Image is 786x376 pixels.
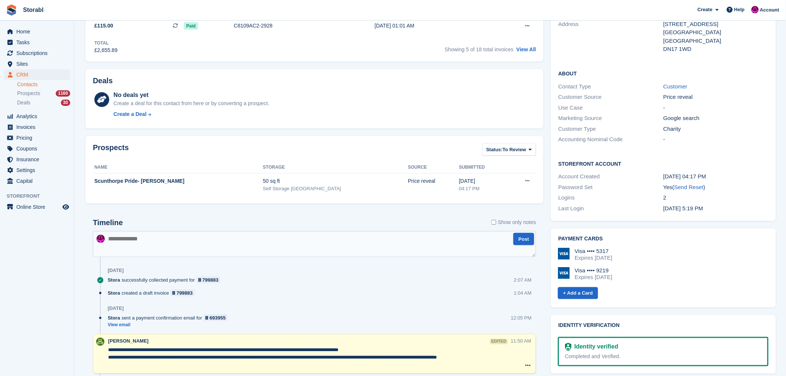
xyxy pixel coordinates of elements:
div: Visa •••• 9219 [575,267,612,274]
span: Account [760,6,779,14]
span: Paid [184,22,198,30]
span: Showing 5 of 18 total invoices [445,46,513,52]
a: menu [4,111,70,121]
div: 1:04 AM [514,289,532,296]
div: - [663,104,769,112]
span: Status: [486,146,503,153]
div: Self Storage [GEOGRAPHIC_DATA] [263,185,408,192]
a: menu [4,133,70,143]
time: 2024-07-04 16:19:07 UTC [663,205,703,211]
img: Helen Morton [97,235,105,243]
a: menu [4,26,70,37]
div: 11:50 AM [511,338,531,345]
div: Identity verified [572,343,618,351]
div: edited [490,339,508,344]
div: 04:17 PM [459,185,507,192]
a: Send Reset [674,184,703,190]
label: Show only notes [491,218,536,226]
input: Show only notes [491,218,496,226]
th: Storage [263,162,408,174]
span: Help [734,6,745,13]
a: Storabl [20,4,46,16]
h2: About [558,69,768,77]
div: £2,655.89 [94,46,117,54]
div: Yes [663,183,769,192]
span: Invoices [16,122,61,132]
div: [GEOGRAPHIC_DATA] [663,28,769,37]
th: Submitted [459,162,507,174]
img: Identity Verification Ready [565,343,571,351]
a: menu [4,176,70,186]
span: To Review [503,146,526,153]
a: menu [4,122,70,132]
span: Capital [16,176,61,186]
h2: Timeline [93,218,123,227]
div: Marketing Source [558,114,663,123]
a: View All [516,46,536,52]
div: Contact Type [558,82,663,91]
div: 50 sq ft [263,177,408,185]
span: Sites [16,59,61,69]
div: 30 [61,100,70,106]
span: Tasks [16,37,61,48]
span: Analytics [16,111,61,121]
div: C8109AC2-2928 [234,22,348,30]
a: menu [4,69,70,80]
div: Logins [558,194,663,202]
a: 693955 [204,314,228,321]
h2: Deals [93,77,113,85]
img: Helen Morton [751,6,759,13]
img: Shurrelle Harrington [96,338,104,346]
button: Post [513,233,534,245]
span: Home [16,26,61,37]
span: Create [698,6,712,13]
div: DN17 1WD [663,45,769,54]
span: £115.00 [94,22,113,30]
div: Password Set [558,183,663,192]
a: Prospects 1160 [17,90,70,97]
div: 12:05 PM [511,314,532,321]
div: Completed and Verified. [565,353,761,361]
div: Customer Type [558,125,663,133]
a: menu [4,59,70,69]
div: Charity [663,125,769,133]
div: Price reveal [408,177,459,185]
div: Expires [DATE] [575,274,612,281]
div: Account Created [558,172,663,181]
div: [DATE] 01:01 AM [375,22,491,30]
div: [STREET_ADDRESS] [663,20,769,29]
a: Create a Deal [114,110,269,118]
span: Stora [108,276,120,283]
div: Create a deal for this contact from here or by converting a prospect. [114,100,269,107]
span: Storefront [7,192,74,200]
th: Source [408,162,459,174]
span: Stora [108,289,120,296]
span: Stora [108,314,120,321]
div: 799883 [176,289,192,296]
h2: Storefront Account [558,160,768,167]
div: Customer Source [558,93,663,101]
div: 693955 [210,314,225,321]
span: [PERSON_NAME] [108,338,149,344]
a: menu [4,154,70,165]
a: menu [4,143,70,154]
div: Address [558,20,663,54]
div: [DATE] [459,177,507,185]
a: Customer [663,83,688,90]
div: Create a Deal [114,110,147,118]
a: + Add a Card [558,287,598,299]
a: menu [4,202,70,212]
div: Visa •••• 5317 [575,248,612,255]
a: View email [108,322,231,328]
div: [DATE] [108,305,124,311]
span: CRM [16,69,61,80]
div: [DATE] [108,268,124,273]
img: Visa Logo [558,248,570,260]
img: Visa Logo [558,267,570,279]
div: sent a payment confirmation email for [108,314,231,321]
div: [GEOGRAPHIC_DATA] [663,37,769,45]
span: Online Store [16,202,61,212]
th: Name [93,162,263,174]
div: created a draft invoice [108,289,198,296]
span: Prospects [17,90,40,97]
